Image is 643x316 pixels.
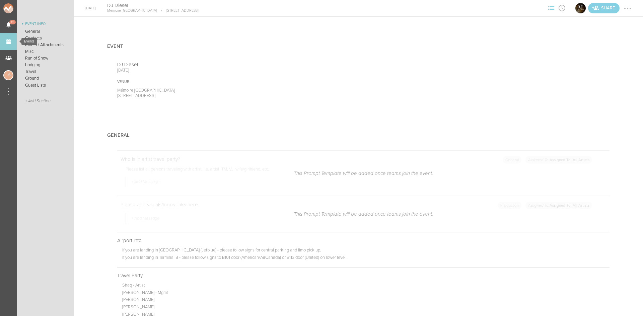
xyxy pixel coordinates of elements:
a: General [17,28,74,35]
a: Run of Show [17,55,74,62]
p: Airport Info [117,237,610,243]
p: [DATE] [117,68,349,73]
span: + Add Section [25,99,51,104]
p: Shaq - Artist [122,283,610,290]
p: [STREET_ADDRESS] [157,8,199,13]
div: Share [588,3,620,13]
p: Mémoire [GEOGRAPHIC_DATA] [117,88,349,93]
p: Travel Party [117,273,610,279]
img: NOMAD [3,3,41,13]
div: Mémoire [575,2,586,14]
p: [PERSON_NAME] [122,304,610,312]
p: [STREET_ADDRESS] [117,93,349,98]
h4: Event [107,43,123,49]
p: Mémoire [GEOGRAPHIC_DATA] [107,8,157,13]
p: [PERSON_NAME] - Mgmt [122,290,610,297]
a: Misc [17,48,74,55]
p: [PERSON_NAME] [122,297,610,304]
h4: DJ Diesel [107,2,199,9]
a: Lodging [17,62,74,68]
span: 15 [9,20,16,24]
p: If you are landing in Terminal B - please follow signs to B101 door (American/AirCanada) or B113 ... [122,255,610,262]
a: Event Info [17,20,74,28]
h4: General [107,132,130,138]
a: Contacts [17,35,74,41]
p: DJ Diesel [117,62,349,68]
a: Guest Lists [17,82,74,89]
a: Ground [17,75,74,82]
a: Invite teams to the Event [588,3,620,13]
a: Riders / Attachments [17,41,74,48]
div: Jessica Smith [3,70,13,80]
div: Venue [117,80,349,84]
a: Travel [17,68,74,75]
p: If you are landing in [GEOGRAPHIC_DATA] (Jetblue) - please follow signs for central parking and l... [122,247,610,255]
span: View Itinerary [557,6,567,10]
img: Mémoire [575,3,586,13]
span: View Sections [546,6,557,10]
